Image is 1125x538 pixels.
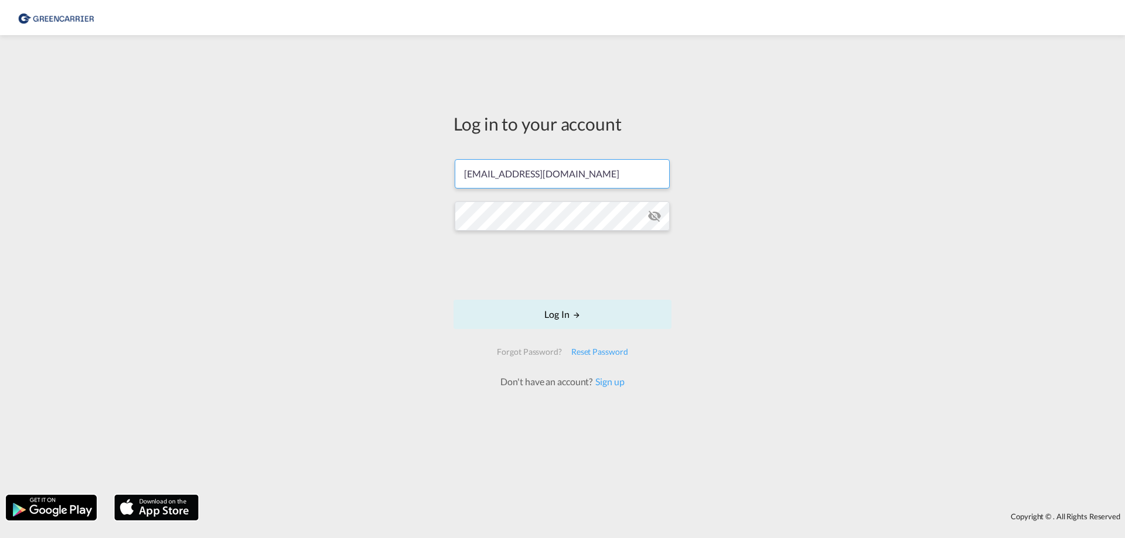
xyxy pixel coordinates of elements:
[647,209,662,223] md-icon: icon-eye-off
[454,300,671,329] button: LOGIN
[454,111,671,136] div: Log in to your account
[204,506,1125,526] div: Copyright © . All Rights Reserved
[18,5,97,31] img: 1378a7308afe11ef83610d9e779c6b34.png
[473,242,652,288] iframe: reCAPTCHA
[455,159,670,189] input: Enter email/phone number
[113,494,200,522] img: apple.png
[487,375,637,388] div: Don't have an account?
[592,376,624,387] a: Sign up
[567,341,633,362] div: Reset Password
[5,494,98,522] img: google.png
[492,341,566,362] div: Forgot Password?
